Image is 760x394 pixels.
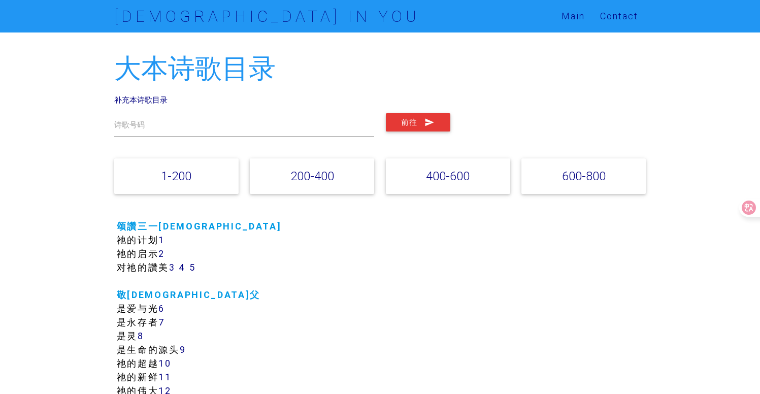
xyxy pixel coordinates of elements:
a: 7 [158,316,166,328]
a: 颂讚三一[DEMOGRAPHIC_DATA] [117,220,282,232]
a: 6 [158,303,165,314]
a: 4 [179,261,186,273]
a: 9 [180,344,186,355]
h2: 大本诗歌目录 [114,54,646,84]
a: 1 [158,234,165,246]
a: 600-800 [562,169,606,183]
a: 补充本诗歌目录 [114,95,168,105]
a: 200-400 [290,169,334,183]
a: 10 [158,357,171,369]
a: 11 [158,371,171,383]
a: 5 [189,261,196,273]
a: 8 [138,330,144,342]
a: 400-600 [426,169,470,183]
a: 敬[DEMOGRAPHIC_DATA]父 [117,289,260,301]
label: 诗歌号码 [114,119,145,131]
button: 前往 [386,113,450,132]
a: 3 [169,261,176,273]
a: 2 [158,248,165,259]
a: 1-200 [161,169,191,183]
